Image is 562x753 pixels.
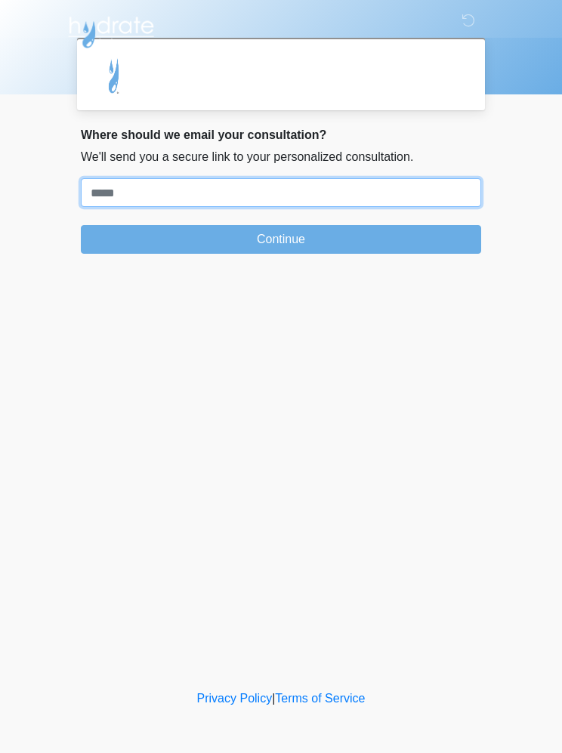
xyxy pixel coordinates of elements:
[81,148,481,166] p: We'll send you a secure link to your personalized consultation.
[275,692,365,705] a: Terms of Service
[272,692,275,705] a: |
[197,692,273,705] a: Privacy Policy
[66,11,156,49] img: Hydrate IV Bar - Flagstaff Logo
[92,53,137,98] img: Agent Avatar
[166,73,459,91] div: ~~~~~~~~~~~~~~~~~~~~
[81,128,481,142] h2: Where should we email your consultation?
[81,225,481,254] button: Continue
